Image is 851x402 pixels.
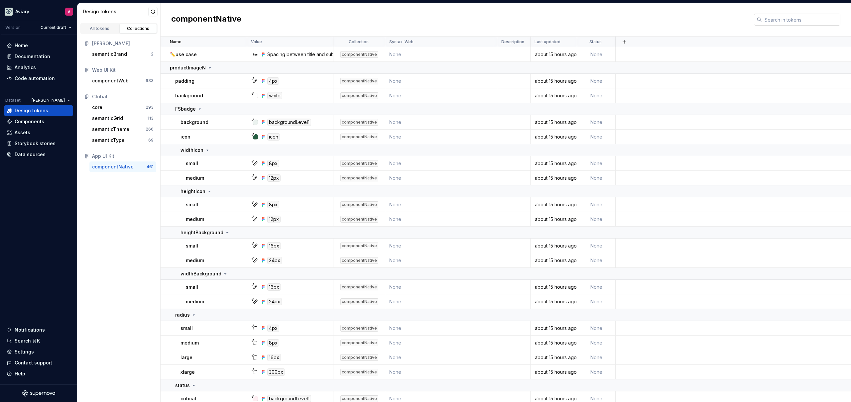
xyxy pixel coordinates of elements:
[577,336,616,350] td: None
[92,51,127,57] div: semanticBrand
[577,115,616,130] td: None
[92,126,129,133] div: semanticTheme
[340,284,378,290] div: componentNative
[340,216,378,223] div: componentNative
[267,257,282,264] div: 24px
[267,339,279,347] div: 8px
[577,88,616,103] td: None
[340,298,378,305] div: componentNative
[340,243,378,249] div: componentNative
[186,243,198,249] p: small
[385,365,497,379] td: None
[385,253,497,268] td: None
[175,106,196,112] p: FSbadge
[340,325,378,332] div: componentNative
[147,164,154,169] div: 461
[32,98,65,103] span: [PERSON_NAME]
[385,294,497,309] td: None
[1,4,76,19] button: AviaryA
[4,40,73,51] a: Home
[89,135,156,146] a: semanticType69
[340,51,378,58] div: componentNative
[531,175,576,181] div: about 15 hours ago
[146,105,154,110] div: 293
[531,284,576,290] div: about 15 hours ago
[267,92,282,99] div: white
[15,75,55,82] div: Code automation
[385,350,497,365] td: None
[577,197,616,212] td: None
[577,350,616,365] td: None
[4,138,73,149] a: Storybook stories
[151,51,154,57] div: 2
[175,92,203,99] p: background
[577,321,616,336] td: None
[92,163,134,170] div: componentNative
[181,229,223,236] p: heightBackground
[15,349,34,355] div: Settings
[89,102,156,113] button: core293
[181,340,199,346] p: medium
[340,395,378,402] div: componentNative
[340,201,378,208] div: componentNative
[762,14,840,26] input: Search in tokens...
[38,23,74,32] button: Current draft
[89,113,156,124] button: semanticGrid113
[577,47,616,62] td: None
[4,149,73,160] a: Data sources
[577,74,616,88] td: None
[89,161,156,172] button: componentNative461
[267,325,279,332] div: 4px
[267,216,281,223] div: 12px
[89,49,156,59] a: semanticBrand2
[181,119,208,126] p: background
[385,47,497,62] td: None
[531,160,576,167] div: about 15 hours ago
[340,92,378,99] div: componentNative
[92,67,154,73] div: Web UI Kit
[340,257,378,264] div: componentNative
[4,368,73,379] button: Help
[22,390,55,397] svg: Supernova Logo
[577,156,616,171] td: None
[340,369,378,375] div: componentNative
[4,347,73,357] a: Settings
[68,9,70,14] div: A
[4,336,73,346] button: Search ⌘K
[15,338,40,344] div: Search ⌘K
[146,78,154,83] div: 633
[577,239,616,253] td: None
[4,357,73,368] button: Contact support
[92,40,154,47] div: [PERSON_NAME]
[531,369,576,375] div: about 15 hours ago
[92,115,123,122] div: semanticGrid
[15,118,44,125] div: Components
[92,93,154,100] div: Global
[181,188,205,195] p: heightIcon
[531,78,576,84] div: about 15 hours ago
[501,39,524,45] p: Description
[186,160,198,167] p: small
[122,26,155,31] div: Collections
[267,201,279,208] div: 8px
[267,368,285,376] div: 300px
[5,98,21,103] div: Dataset
[15,129,30,136] div: Assets
[531,243,576,249] div: about 15 hours ago
[385,156,497,171] td: None
[385,197,497,212] td: None
[181,369,195,375] p: xlarge
[531,201,576,208] div: about 15 hours ago
[340,78,378,84] div: componentNative
[41,25,66,30] span: Current draft
[4,105,73,116] a: Design tokens
[267,160,279,167] div: 8px
[4,73,73,84] a: Code automation
[5,25,21,30] div: Version
[385,88,497,103] td: None
[340,119,378,126] div: componentNative
[531,119,576,126] div: about 15 hours ago
[267,77,279,85] div: 4px
[89,124,156,135] a: semanticTheme266
[340,354,378,361] div: componentNative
